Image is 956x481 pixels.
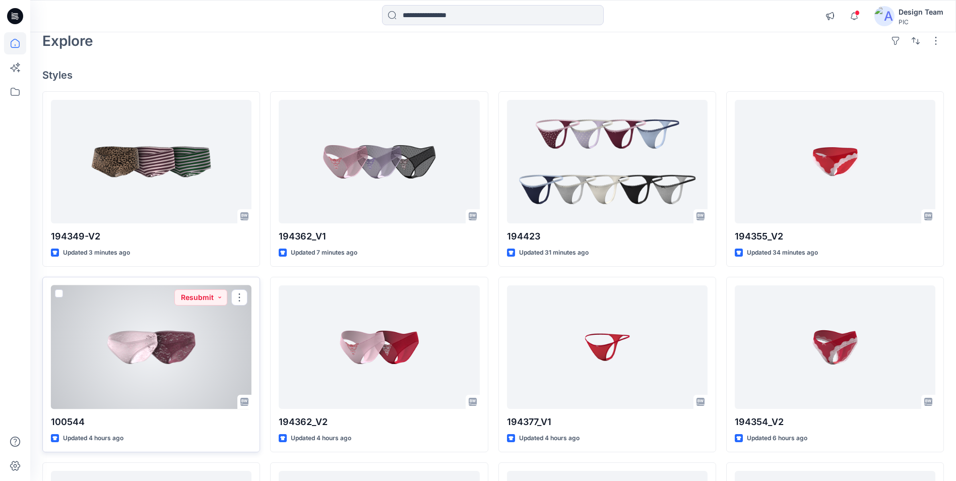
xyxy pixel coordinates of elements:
a: 194362_V1 [279,100,479,223]
img: avatar [874,6,895,26]
a: 194355_V2 [735,100,935,223]
p: 194354_V2 [735,415,935,429]
a: 194377_V1 [507,285,708,409]
div: PIC [899,18,943,26]
p: 100544 [51,415,251,429]
a: 194423 [507,100,708,223]
p: Updated 34 minutes ago [747,248,818,258]
p: Updated 4 hours ago [63,433,123,444]
p: Updated 6 hours ago [747,433,807,444]
p: 194349-V2 [51,229,251,244]
h2: Explore [42,33,93,49]
p: Updated 4 hours ago [519,433,580,444]
p: 194362_V2 [279,415,479,429]
a: 100544 [51,285,251,409]
p: 194377_V1 [507,415,708,429]
p: Updated 7 minutes ago [291,248,357,258]
h4: Styles [42,69,944,81]
a: 194349-V2 [51,100,251,223]
p: Updated 31 minutes ago [519,248,589,258]
div: Design Team [899,6,943,18]
p: Updated 3 minutes ago [63,248,130,258]
a: 194354_V2 [735,285,935,409]
p: 194355_V2 [735,229,935,244]
p: Updated 4 hours ago [291,433,351,444]
p: 194423 [507,229,708,244]
a: 194362_V2 [279,285,479,409]
p: 194362_V1 [279,229,479,244]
